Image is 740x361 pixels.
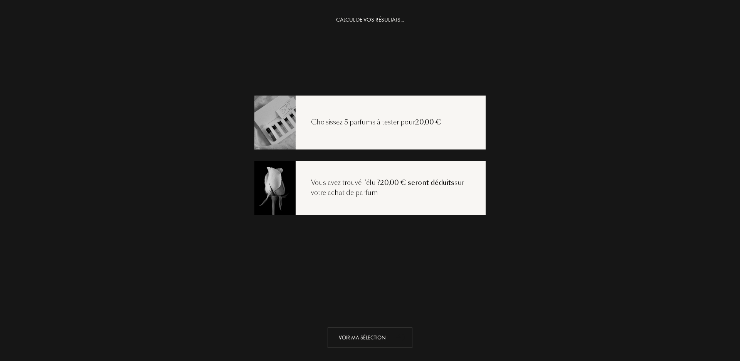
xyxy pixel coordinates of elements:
div: Vous avez trouvé l'élu ? sur votre achat de parfum [296,178,486,198]
div: Choisissez 5 parfums à tester pour [296,118,457,128]
div: animation [394,329,409,345]
div: CALCUL DE VOS RÉSULTATS... [336,15,404,24]
img: recoload1.png [254,94,296,150]
span: 20,00 € [415,118,441,127]
span: 20,00 € seront déduits [380,178,454,187]
div: Voir ma sélection [328,327,412,348]
img: recoload3.png [254,160,296,215]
